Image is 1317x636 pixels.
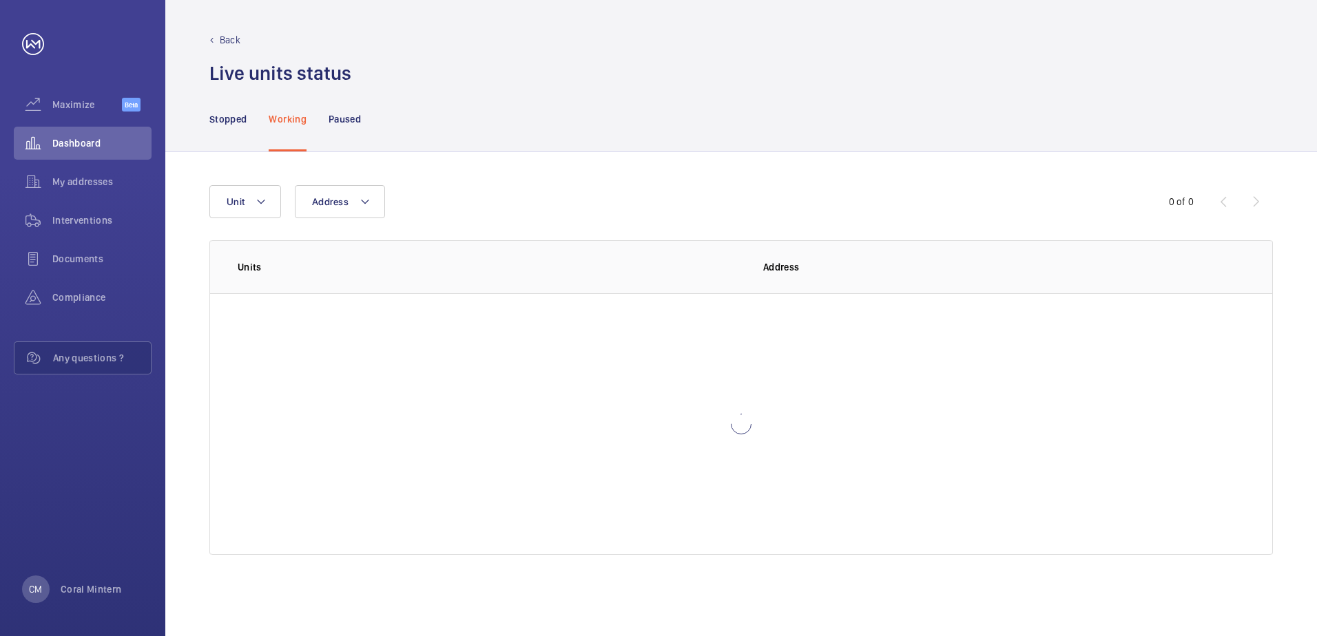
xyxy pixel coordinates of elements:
p: Coral Mintern [61,582,122,596]
span: Interventions [52,213,152,227]
span: Dashboard [52,136,152,150]
p: Working [269,112,306,126]
div: 0 of 0 [1169,195,1194,209]
span: Compliance [52,290,152,304]
p: Units [238,260,741,274]
p: Address [763,260,1245,274]
span: My addresses [52,175,152,189]
p: Back [220,33,240,47]
span: Address [312,196,349,207]
span: Any questions ? [53,351,151,365]
p: CM [29,582,42,596]
span: Unit [227,196,245,207]
p: Paused [329,112,361,126]
span: Beta [122,98,141,112]
button: Unit [209,185,281,218]
h1: Live units status [209,61,351,86]
button: Address [295,185,385,218]
span: Documents [52,252,152,266]
span: Maximize [52,98,122,112]
p: Stopped [209,112,247,126]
